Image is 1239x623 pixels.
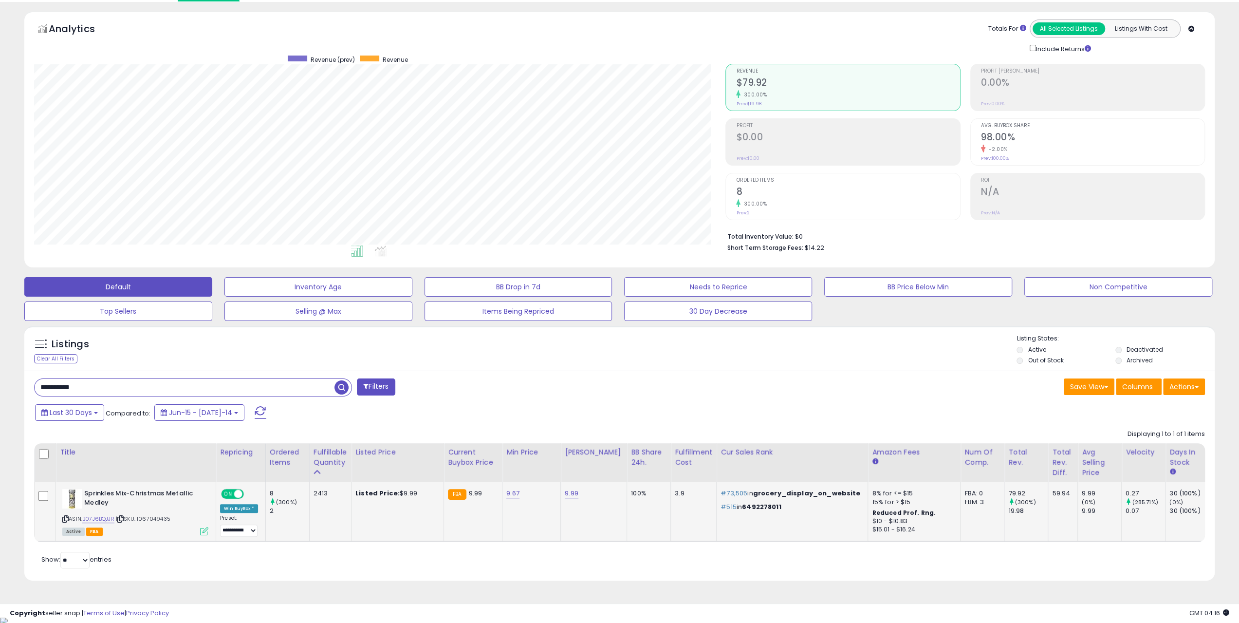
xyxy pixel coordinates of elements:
[824,277,1012,297] button: BB Price Below Min
[1015,498,1036,506] small: (300%)
[1008,489,1048,498] div: 79.92
[721,489,747,498] span: #73,505
[34,354,77,363] div: Clear All Filters
[86,528,103,536] span: FBA
[1169,507,1209,515] div: 30 (100%)
[270,507,309,515] div: 2
[222,490,234,498] span: ON
[425,302,612,321] button: Items Being Repriced
[355,489,400,498] b: Listed Price:
[106,409,150,418] span: Compared to:
[154,404,244,421] button: Jun-15 - [DATE]-14
[736,123,960,129] span: Profit
[736,101,761,107] small: Prev: $19.98
[565,489,578,498] a: 9.99
[872,509,936,517] b: Reduced Prof. Rng.
[270,489,309,498] div: 8
[224,277,412,297] button: Inventory Age
[981,132,1204,145] h2: 98.00%
[1126,489,1165,498] div: 0.27
[964,489,997,498] div: FBA: 0
[52,338,89,351] h5: Listings
[242,490,258,498] span: OFF
[1169,489,1209,498] div: 30 (100%)
[981,101,1004,107] small: Prev: 0.00%
[736,77,960,90] h2: $79.92
[981,178,1204,183] span: ROI
[1017,334,1215,343] p: Listing States:
[727,232,793,241] b: Total Inventory Value:
[10,608,45,618] strong: Copyright
[1008,507,1048,515] div: 19.98
[383,56,408,64] span: Revenue
[631,447,666,468] div: BB Share 24h.
[753,489,860,498] span: grocery_display_on_website
[314,489,344,498] div: 2413
[1082,447,1117,478] div: Avg Selling Price
[1105,22,1177,35] button: Listings With Cost
[448,447,498,468] div: Current Buybox Price
[355,489,436,498] div: $9.99
[126,608,169,618] a: Privacy Policy
[981,155,1009,161] small: Prev: 100.00%
[1189,608,1229,618] span: 2025-08-15 04:16 GMT
[872,447,956,457] div: Amazon Fees
[1126,447,1161,457] div: Velocity
[631,489,663,498] div: 100%
[49,22,114,38] h5: Analytics
[1122,382,1153,392] span: Columns
[675,447,712,468] div: Fulfillment Cost
[41,555,111,564] span: Show: entries
[1126,507,1165,515] div: 0.07
[736,210,749,216] small: Prev: 2
[506,447,556,457] div: Min Price
[1127,345,1163,354] label: Deactivated
[985,146,1008,153] small: -2.00%
[736,186,960,199] h2: 8
[84,489,203,510] b: Sprinkles Mix-Christmas Metallic Medley
[736,155,759,161] small: Prev: $0.00
[964,498,997,507] div: FBM: 3
[62,489,82,509] img: 41J7XCksuDL._SL40_.jpg
[721,447,864,457] div: Cur Sales Rank
[224,302,412,321] button: Selling @ Max
[448,489,466,500] small: FBA
[62,489,208,534] div: ASIN:
[276,498,297,506] small: (300%)
[1132,498,1158,506] small: (285.71%)
[736,132,960,145] h2: $0.00
[220,447,261,457] div: Repricing
[727,244,803,252] b: Short Term Storage Fees:
[10,609,169,618] div: seller snap | |
[872,526,953,534] div: $15.01 - $16.24
[675,489,709,498] div: 3.9
[740,91,767,98] small: 300.00%
[872,457,878,466] small: Amazon Fees.
[83,608,125,618] a: Terms of Use
[1022,43,1103,54] div: Include Returns
[804,243,824,252] span: $14.22
[50,408,92,417] span: Last 30 Days
[220,504,258,513] div: Win BuyBox *
[35,404,104,421] button: Last 30 Days
[624,277,812,297] button: Needs to Reprice
[1082,507,1121,515] div: 9.99
[1052,489,1070,498] div: 59.94
[964,447,1000,468] div: Num of Comp.
[721,502,737,511] span: #515
[988,24,1026,34] div: Totals For
[1116,378,1162,395] button: Columns
[116,515,170,523] span: | SKU: 1067049435
[314,447,347,468] div: Fulfillable Quantity
[721,489,860,498] p: in
[311,56,355,64] span: Revenue (prev)
[981,77,1204,90] h2: 0.00%
[736,178,960,183] span: Ordered Items
[740,200,767,208] small: 300.00%
[60,447,212,457] div: Title
[24,302,212,321] button: Top Sellers
[1052,447,1073,478] div: Total Rev. Diff.
[981,69,1204,74] span: Profit [PERSON_NAME]
[1128,430,1205,439] div: Displaying 1 to 1 of 1 items
[24,277,212,297] button: Default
